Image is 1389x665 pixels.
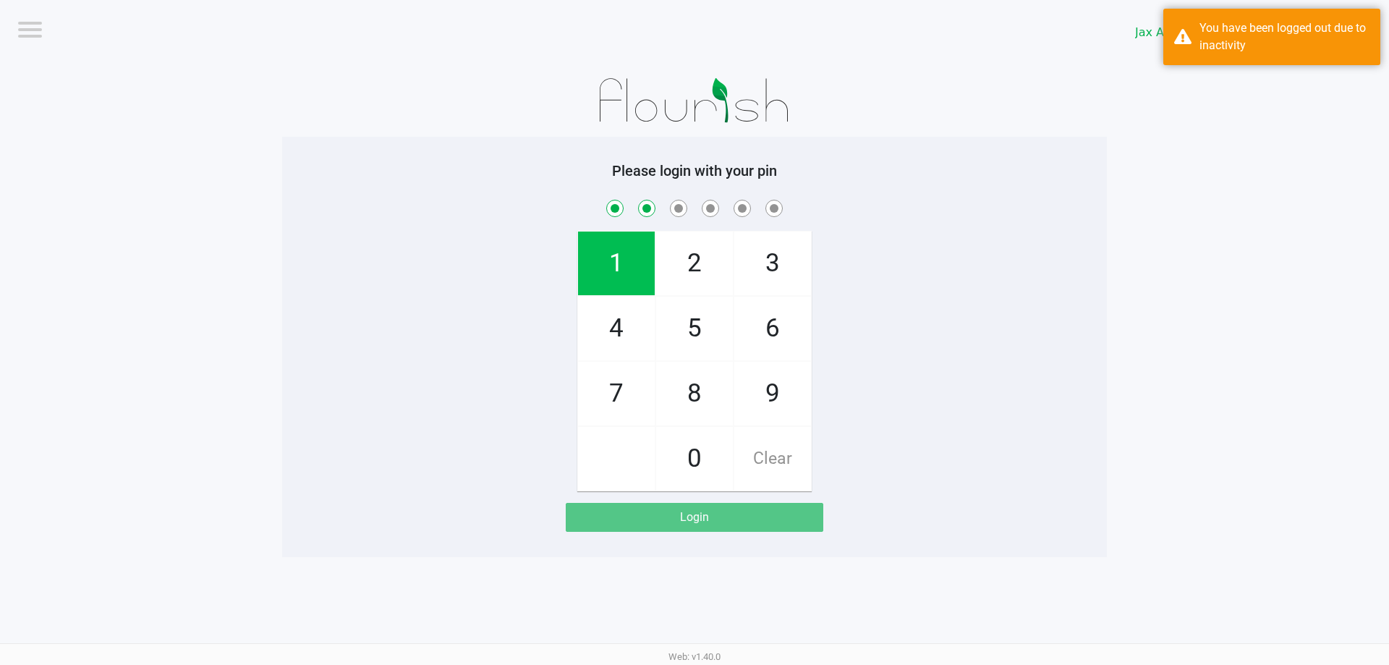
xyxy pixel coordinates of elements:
span: Web: v1.40.0 [668,651,721,662]
span: 1 [578,232,655,295]
span: 6 [734,297,811,360]
span: Jax Atlantic WC [1135,24,1270,41]
h5: Please login with your pin [293,162,1096,179]
span: 9 [734,362,811,425]
span: 7 [578,362,655,425]
span: 0 [656,427,733,491]
span: 8 [656,362,733,425]
div: You have been logged out due to inactivity [1199,20,1369,54]
span: 4 [578,297,655,360]
span: 2 [656,232,733,295]
span: 5 [656,297,733,360]
span: 3 [734,232,811,295]
span: Clear [734,427,811,491]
